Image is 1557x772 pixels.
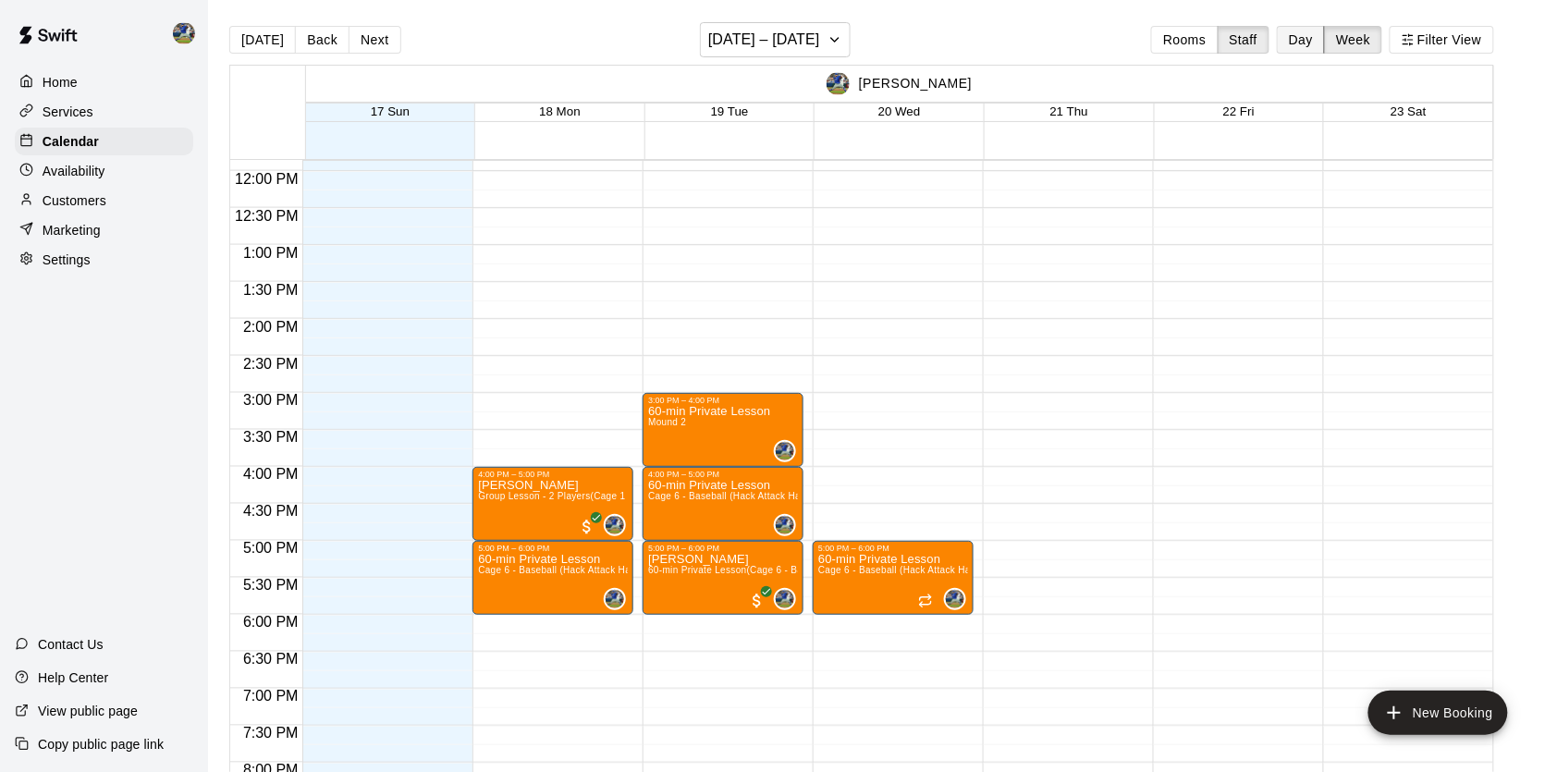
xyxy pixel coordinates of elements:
p: Home [43,73,78,92]
div: Brandon Gold [774,514,796,536]
div: 5:00 PM – 6:00 PM: Vincent Chiang [643,541,803,615]
span: 3:30 PM [239,430,303,446]
span: 60-min Private Lesson (Cage 6 - Baseball (Hack Attack Hand-fed Machine)) [648,565,977,575]
span: Recurring event [918,594,933,608]
button: 17 Sun [371,104,410,118]
button: add [1368,691,1508,735]
button: [DATE] [229,26,296,54]
div: Brandon Gold [944,588,966,610]
span: Mound 2 [648,417,686,427]
div: Brandon Gold [774,440,796,462]
button: 19 Tue [711,104,749,118]
img: Brandon Gold [606,590,624,608]
span: 7:30 PM [239,726,303,741]
span: 6:30 PM [239,652,303,668]
img: Brandon Gold [776,442,794,460]
button: 20 Wed [878,104,921,118]
span: 3:00 PM [239,393,303,409]
div: Brandon Gold [169,15,208,52]
div: 4:00 PM – 5:00 PM: 60-min Private Lesson [643,467,803,541]
span: 5:30 PM [239,578,303,594]
span: 4:30 PM [239,504,303,520]
h6: [DATE] – [DATE] [708,27,820,53]
div: 5:00 PM – 6:00 PM [478,544,628,553]
span: Cage 6 - Baseball (Hack Attack Hand-fed Machine) [818,565,1042,575]
button: 23 Sat [1391,104,1427,118]
div: 3:00 PM – 4:00 PM [648,396,798,405]
button: Day [1277,26,1325,54]
span: Brandon Gold [611,588,626,610]
a: Customers [15,187,193,214]
div: 4:00 PM – 5:00 PM: Ethan LaMotte [472,467,633,541]
a: Availability [15,157,193,185]
p: Copy public page link [38,735,164,754]
span: All customers have paid [748,592,766,610]
p: Availability [43,162,105,180]
p: Customers [43,191,106,210]
button: 21 Thu [1050,104,1088,118]
span: All customers have paid [578,518,596,536]
p: Help Center [38,668,108,687]
span: Cage 6 - Baseball (Hack Attack Hand-fed Machine) [648,491,872,501]
img: Brandon Gold [827,72,850,95]
p: Contact Us [38,635,104,654]
span: Cage 6 - Baseball (Hack Attack Hand-fed Machine) [478,565,702,575]
span: 12:30 PM [230,208,302,224]
div: 5:00 PM – 6:00 PM [818,544,968,553]
span: Brandon Gold [781,514,796,536]
div: 5:00 PM – 6:00 PM: 60-min Private Lesson [472,541,633,615]
button: Next [349,26,400,54]
button: [DATE] – [DATE] [700,22,851,57]
div: Brandon Gold [604,588,626,610]
img: Brandon Gold [776,590,794,608]
span: 2:00 PM [239,319,303,335]
div: 4:00 PM – 5:00 PM [648,470,798,479]
button: Back [295,26,349,54]
button: Week [1324,26,1382,54]
p: Services [43,103,93,121]
a: Services [15,98,193,126]
a: Marketing [15,216,193,244]
div: 5:00 PM – 6:00 PM [648,544,798,553]
img: Brandon Gold [606,516,624,534]
p: View public page [38,702,138,720]
p: Calendar [43,132,99,151]
div: 5:00 PM – 6:00 PM: 60-min Private Lesson [813,541,974,615]
a: Calendar [15,128,193,155]
button: 18 Mon [539,104,580,118]
span: Brandon Gold [781,440,796,462]
a: Home [15,68,193,96]
p: [PERSON_NAME] [859,74,972,93]
a: Settings [15,246,193,274]
button: Rooms [1151,26,1218,54]
span: 6:00 PM [239,615,303,631]
div: Brandon Gold [774,588,796,610]
div: Brandon Gold [604,514,626,536]
span: 12:00 PM [230,171,302,187]
span: 7:00 PM [239,689,303,705]
span: 2:30 PM [239,356,303,372]
img: Brandon Gold [173,22,195,44]
img: Brandon Gold [946,590,964,608]
button: 22 Fri [1223,104,1255,118]
span: Group Lesson - 2 Players (Cage 1 - Softball (Hack Attack)) [478,491,733,501]
button: Filter View [1390,26,1493,54]
span: Brandon Gold [611,514,626,536]
div: 4:00 PM – 5:00 PM [478,470,628,479]
button: Staff [1218,26,1270,54]
p: Marketing [43,221,101,239]
span: 5:00 PM [239,541,303,557]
